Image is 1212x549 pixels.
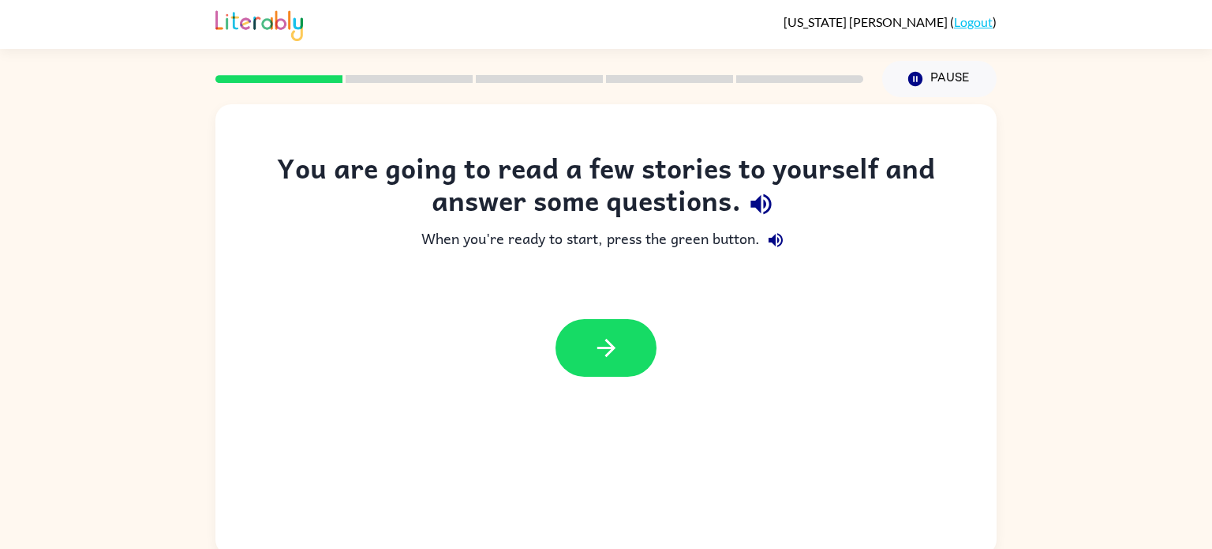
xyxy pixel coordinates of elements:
div: ( ) [784,14,997,29]
div: When you're ready to start, press the green button. [247,224,965,256]
a: Logout [954,14,993,29]
div: You are going to read a few stories to yourself and answer some questions. [247,152,965,224]
button: Pause [882,61,997,97]
span: [US_STATE] [PERSON_NAME] [784,14,950,29]
img: Literably [215,6,303,41]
